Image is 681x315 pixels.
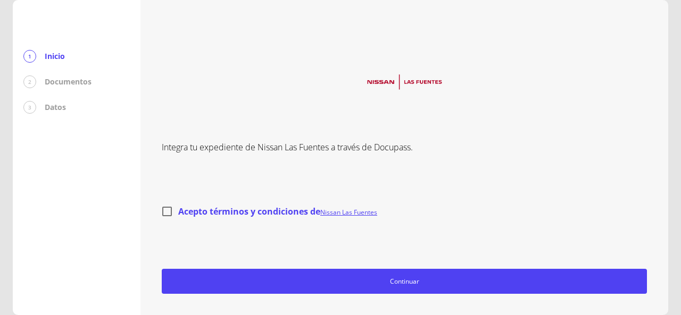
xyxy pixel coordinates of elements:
p: Documentos [45,76,92,87]
p: Datos [45,102,66,113]
p: Inicio [45,51,65,62]
span: Acepto términos y condiciones de [178,206,377,217]
div: 1 [23,50,36,63]
button: Continuar [162,269,647,294]
div: 3 [23,101,36,114]
img: logo [361,70,449,95]
div: 2 [23,75,36,88]
p: Integra tu expediente de Nissan Las Fuentes a través de Docupass. [162,141,647,154]
span: Continuar [167,276,642,287]
a: Nissan Las Fuentes [320,208,377,217]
